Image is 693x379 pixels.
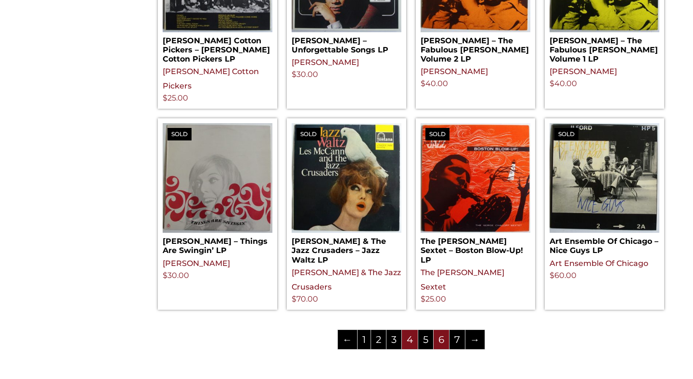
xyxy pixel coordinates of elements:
[292,58,359,67] a: [PERSON_NAME]
[421,67,488,76] a: [PERSON_NAME]
[167,128,192,140] span: Sold
[425,128,449,140] span: Sold
[292,70,318,79] bdi: 30.00
[421,32,530,64] h2: [PERSON_NAME] – The Fabulous [PERSON_NAME] Volume 2 LP
[421,233,530,265] h2: The [PERSON_NAME] Sextet – Boston Blow-Up! LP
[163,271,189,280] bdi: 30.00
[449,330,465,349] a: Page 7
[163,233,272,255] h2: [PERSON_NAME] – Things Are Swingin’ LP
[421,294,446,303] bdi: 25.00
[402,330,418,349] span: Page 4
[550,123,659,255] a: SoldArt Ensemble Of Chicago – Nice Guys LP
[163,32,272,64] h2: [PERSON_NAME] Cotton Pickers – [PERSON_NAME] Cotton Pickers LP
[550,259,648,268] a: Art Ensemble Of Chicago
[292,294,296,303] span: $
[292,32,401,54] h2: [PERSON_NAME] – Unforgettable Songs LP
[421,268,504,291] a: The [PERSON_NAME] Sextet
[550,271,554,280] span: $
[465,330,485,349] a: →
[163,93,188,102] bdi: 25.00
[386,330,401,349] a: Page 3
[371,330,386,349] a: Page 2
[421,79,425,88] span: $
[158,329,664,354] nav: Product Pagination
[421,123,530,265] a: SoldThe [PERSON_NAME] Sextet – Boston Blow-Up! LP
[292,268,401,291] a: [PERSON_NAME] & The Jazz Crusaders
[421,294,425,303] span: $
[163,123,272,233] img: Peggy Lee – Things Are Swingin' LP
[292,70,296,79] span: $
[292,123,401,265] a: Sold[PERSON_NAME] & The Jazz Crusaders – Jazz Waltz LP
[338,330,357,349] a: ←
[550,271,577,280] bdi: 60.00
[418,330,433,349] a: Page 5
[550,233,659,255] h2: Art Ensemble Of Chicago – Nice Guys LP
[550,79,577,88] bdi: 40.00
[358,330,371,349] a: Page 1
[163,123,272,255] a: Sold[PERSON_NAME] – Things Are Swingin’ LP
[292,294,318,303] bdi: 70.00
[550,123,659,233] img: Art Ensemble Of Chicago – Nice Guys LP
[434,330,449,349] a: Page 6
[554,128,578,140] span: Sold
[163,259,230,268] a: [PERSON_NAME]
[550,32,659,64] h2: [PERSON_NAME] – The Fabulous [PERSON_NAME] Volume 1 LP
[163,93,167,102] span: $
[163,67,259,90] a: [PERSON_NAME] Cotton Pickers
[421,79,448,88] bdi: 40.00
[292,233,401,265] h2: [PERSON_NAME] & The Jazz Crusaders – Jazz Waltz LP
[296,128,321,140] span: Sold
[292,123,401,233] img: Les McCann & The Jazz Crusaders – Jazz Waltz LP
[550,67,617,76] a: [PERSON_NAME]
[163,271,167,280] span: $
[550,79,554,88] span: $
[421,123,530,233] img: The Serge Chaloff Sextet – Boston Blow-Up! LP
